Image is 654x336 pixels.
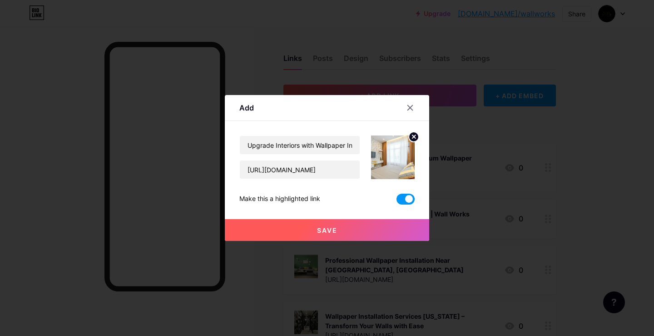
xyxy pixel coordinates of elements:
[239,102,254,113] div: Add
[225,219,429,241] button: Save
[239,194,320,205] div: Make this a highlighted link
[240,160,360,179] input: URL
[317,226,337,234] span: Save
[371,135,415,179] img: link_thumbnail
[240,136,360,154] input: Title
